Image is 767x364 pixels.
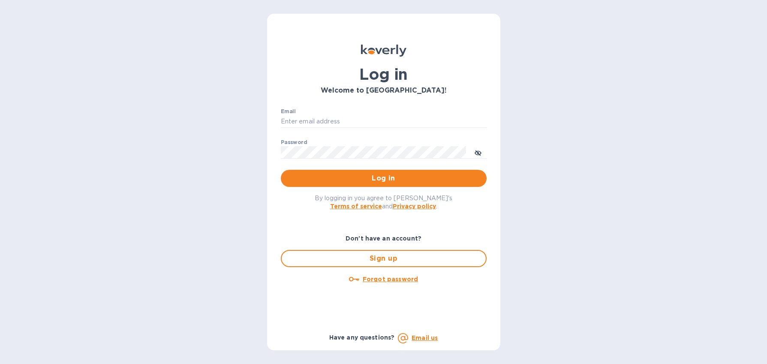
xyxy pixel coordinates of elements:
[281,65,487,83] h1: Log in
[469,144,487,161] button: toggle password visibility
[281,87,487,95] h3: Welcome to [GEOGRAPHIC_DATA]!
[281,140,307,145] label: Password
[412,334,438,341] a: Email us
[330,203,382,210] a: Terms of service
[281,115,487,128] input: Enter email address
[289,253,479,264] span: Sign up
[346,235,421,242] b: Don't have an account?
[281,109,296,114] label: Email
[361,45,406,57] img: Koverly
[288,173,480,184] span: Log in
[281,250,487,267] button: Sign up
[393,203,436,210] a: Privacy policy
[363,276,418,283] u: Forgot password
[315,195,452,210] span: By logging in you agree to [PERSON_NAME]'s and .
[281,170,487,187] button: Log in
[329,334,395,341] b: Have any questions?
